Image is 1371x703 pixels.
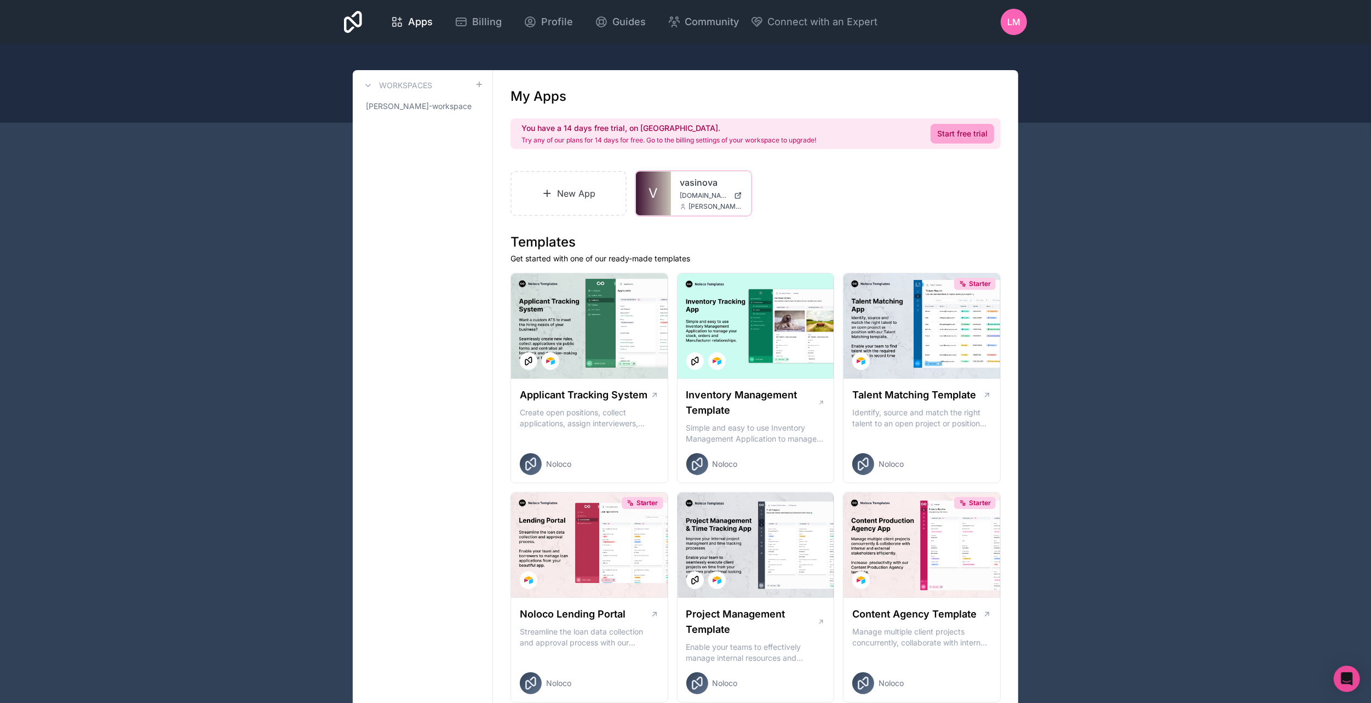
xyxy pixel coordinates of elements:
[446,10,510,34] a: Billing
[510,171,627,216] a: New App
[521,136,816,145] p: Try any of our plans for 14 days for free. Go to the billing settings of your workspace to upgrade!
[520,626,659,648] p: Streamline the loan data collection and approval process with our Lending Portal template.
[520,407,659,429] p: Create open positions, collect applications, assign interviewers, centralise candidate feedback a...
[472,14,502,30] span: Billing
[713,357,721,365] img: Airtable Logo
[931,124,994,144] a: Start free trial
[636,172,671,215] a: V
[520,607,626,622] h1: Noloco Lending Portal
[852,626,991,648] p: Manage multiple client projects concurrently, collaborate with internal and external stakeholders...
[879,678,904,689] span: Noloco
[521,123,816,134] h2: You have a 14 days free trial, on [GEOGRAPHIC_DATA].
[510,233,1001,251] h1: Templates
[686,642,825,664] p: Enable your teams to effectively manage internal resources and execute client projects on time.
[857,357,865,365] img: Airtable Logo
[1007,15,1020,28] span: LM
[680,191,742,200] a: [DOMAIN_NAME]
[524,576,533,585] img: Airtable Logo
[852,407,991,429] p: Identify, source and match the right talent to an open project or position with our Talent Matchi...
[680,176,742,189] a: vasinova
[680,191,730,200] span: [DOMAIN_NAME]
[852,387,976,403] h1: Talent Matching Template
[659,10,748,34] a: Community
[408,14,433,30] span: Apps
[546,357,555,365] img: Airtable Logo
[1334,666,1360,692] div: Open Intercom Messenger
[379,80,432,91] h3: Workspaces
[857,576,865,585] img: Airtable Logo
[713,576,721,585] img: Airtable Logo
[686,607,817,637] h1: Project Management Template
[768,14,878,30] span: Connect with an Expert
[510,253,1001,264] p: Get started with one of our ready-made templates
[541,14,573,30] span: Profile
[510,88,566,105] h1: My Apps
[686,422,825,444] p: Simple and easy to use Inventory Management Application to manage your stock, orders and Manufact...
[520,387,647,403] h1: Applicant Tracking System
[362,96,484,116] a: [PERSON_NAME]-workspace
[969,499,991,507] span: Starter
[382,10,441,34] a: Apps
[515,10,582,34] a: Profile
[649,185,658,202] span: V
[366,101,472,112] span: [PERSON_NAME]-workspace
[852,607,977,622] h1: Content Agency Template
[879,459,904,470] span: Noloco
[586,10,655,34] a: Guides
[713,678,738,689] span: Noloco
[713,459,738,470] span: Noloco
[546,459,571,470] span: Noloco
[750,14,878,30] button: Connect with an Expert
[685,14,739,30] span: Community
[686,387,818,418] h1: Inventory Management Template
[546,678,571,689] span: Noloco
[689,202,742,211] span: [PERSON_NAME][EMAIL_ADDRESS][DOMAIN_NAME]
[612,14,646,30] span: Guides
[362,79,432,92] a: Workspaces
[969,279,991,288] span: Starter
[636,499,658,507] span: Starter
